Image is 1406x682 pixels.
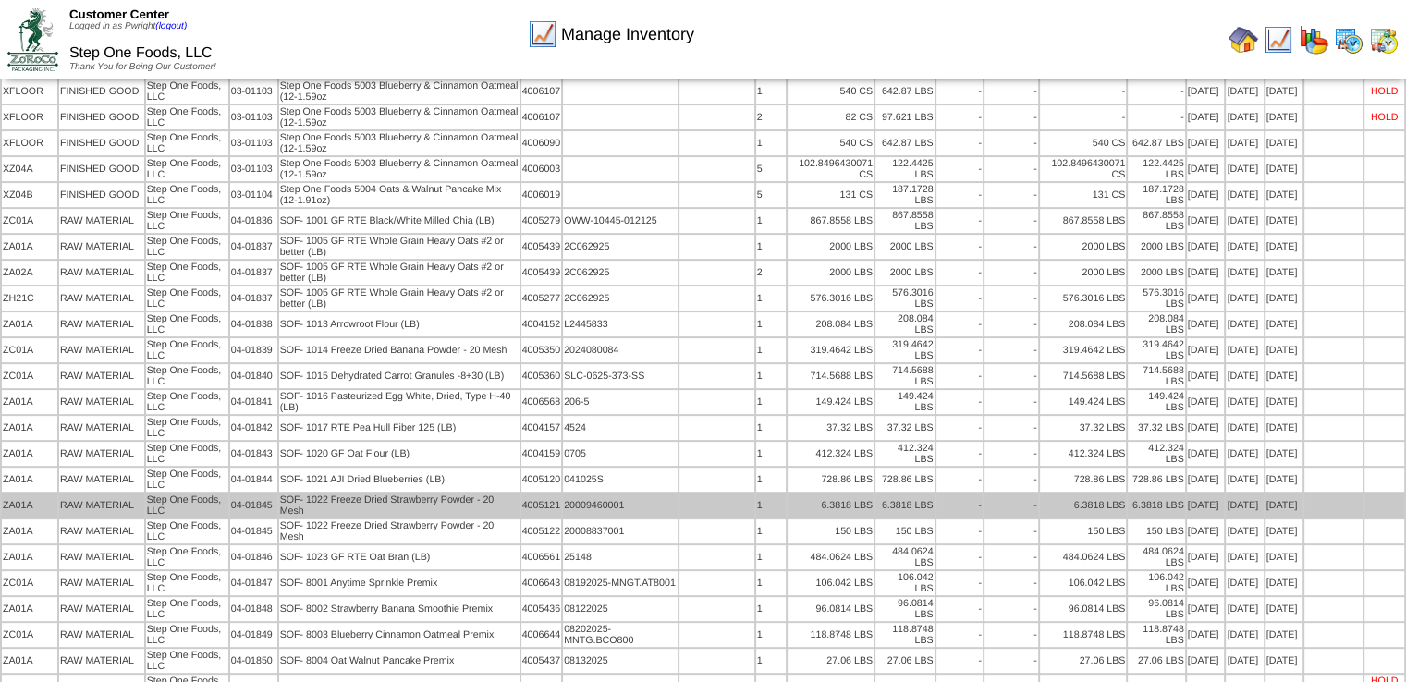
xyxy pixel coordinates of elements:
td: 04-01837 [230,235,277,259]
td: [DATE] [1187,338,1225,362]
td: 03-01103 [230,131,277,155]
a: (logout) [155,21,187,31]
td: 04-01842 [230,416,277,440]
td: SOF- 1005 GF RTE Whole Grain Heavy Oats #2 or better (LB) [279,261,520,285]
td: [DATE] [1187,183,1225,207]
td: Step One Foods 5003 Blueberry & Cinnamon Oatmeal (12-1.59oz [279,105,520,129]
td: 4005350 [521,338,562,362]
td: [DATE] [1226,286,1263,311]
td: RAW MATERIAL [59,364,144,388]
td: [DATE] [1187,416,1225,440]
td: L2445833 [563,312,678,336]
td: ZC01A [2,209,57,233]
span: Customer Center [69,7,169,21]
td: 540 CS [788,131,874,155]
td: [DATE] [1226,338,1263,362]
td: - [936,416,983,440]
td: 576.3016 LBS [788,286,874,311]
td: 206-5 [563,390,678,414]
td: [DATE] [1187,312,1225,336]
td: - [936,338,983,362]
td: [DATE] [1187,79,1225,104]
td: SOF- 1005 GF RTE Whole Grain Heavy Oats #2 or better (LB) [279,235,520,259]
td: 714.5688 LBS [1128,364,1184,388]
td: - [936,312,983,336]
td: 04-01839 [230,338,277,362]
td: RAW MATERIAL [59,493,144,518]
td: [DATE] [1187,364,1225,388]
td: [DATE] [1265,157,1302,181]
td: [DATE] [1187,209,1225,233]
td: - [984,493,1038,518]
td: 728.86 LBS [1040,468,1127,492]
td: 576.3016 LBS [1128,286,1184,311]
td: 03-01103 [230,79,277,104]
td: RAW MATERIAL [59,312,144,336]
td: Step One Foods, LLC [146,183,228,207]
td: 1 [756,209,786,233]
td: - [936,235,983,259]
img: home.gif [1229,25,1258,55]
td: - [936,493,983,518]
td: 102.8496430071 CS [788,157,874,181]
td: Step One Foods, LLC [146,416,228,440]
td: 187.1728 LBS [1128,183,1184,207]
td: [DATE] [1226,131,1263,155]
td: - [984,209,1038,233]
td: 4006003 [521,157,562,181]
td: Step One Foods, LLC [146,105,228,129]
td: [DATE] [1226,235,1263,259]
td: [DATE] [1187,235,1225,259]
span: Thank You for Being Our Customer! [69,62,216,72]
td: 1 [756,390,786,414]
td: [DATE] [1265,338,1302,362]
td: SOF- 1017 RTE Pea Hull Fiber 125 (LB) [279,416,520,440]
td: Step One Foods, LLC [146,131,228,155]
td: [DATE] [1226,261,1263,285]
td: XFLOOR [2,105,57,129]
td: 6.3818 LBS [788,493,874,518]
td: 4005277 [521,286,562,311]
td: 149.424 LBS [788,390,874,414]
td: 4005121 [521,493,562,518]
td: - [984,235,1038,259]
td: Step One Foods, LLC [146,209,228,233]
td: 04-01841 [230,390,277,414]
td: 04-01838 [230,312,277,336]
td: 04-01836 [230,209,277,233]
td: [DATE] [1226,209,1263,233]
td: - [984,105,1038,129]
td: [DATE] [1226,468,1263,492]
td: ZC01A [2,364,57,388]
td: SOF- 1001 GF RTE Black/White Milled Chia (LB) [279,209,520,233]
td: 0705 [563,442,678,466]
td: [DATE] [1226,157,1263,181]
td: [DATE] [1187,468,1225,492]
td: 642.87 LBS [1128,131,1184,155]
span: Manage Inventory [561,25,694,44]
td: 2C062925 [563,261,678,285]
td: 642.87 LBS [875,131,934,155]
td: ZA02A [2,261,57,285]
td: Step One Foods, LLC [146,493,228,518]
img: line_graph.gif [528,19,557,49]
td: [DATE] [1265,105,1302,129]
td: 149.424 LBS [1128,390,1184,414]
td: - [936,183,983,207]
td: XZ04A [2,157,57,181]
td: Step One Foods, LLC [146,312,228,336]
td: - [984,468,1038,492]
td: ZA01A [2,442,57,466]
td: 2000 LBS [1128,261,1184,285]
td: [DATE] [1265,131,1302,155]
td: 576.3016 LBS [1040,286,1127,311]
td: [DATE] [1226,416,1263,440]
td: 412.324 LBS [1128,442,1184,466]
td: 2000 LBS [875,235,934,259]
td: - [984,442,1038,466]
td: 576.3016 LBS [875,286,934,311]
td: 728.86 LBS [875,468,934,492]
td: [DATE] [1265,209,1302,233]
td: [DATE] [1226,105,1263,129]
td: - [984,261,1038,285]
